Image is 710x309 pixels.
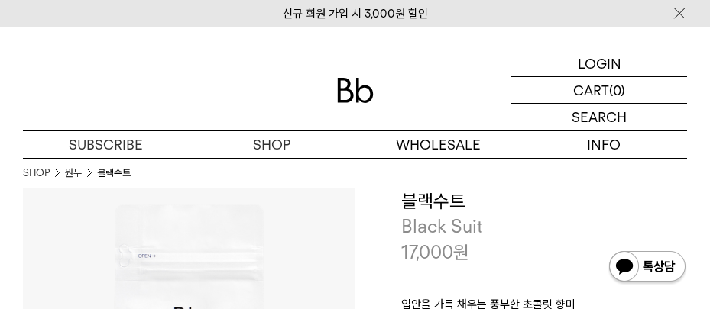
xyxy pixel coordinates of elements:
[453,241,469,263] span: 원
[337,78,374,103] img: 로고
[572,104,627,130] p: SEARCH
[283,7,428,21] a: 신규 회원 가입 시 3,000원 할인
[189,131,355,158] a: SHOP
[401,214,688,240] p: Black Suit
[609,77,625,103] p: (0)
[401,240,469,266] p: 17,000
[355,131,521,158] p: WHOLESALE
[578,50,621,76] p: LOGIN
[573,77,609,103] p: CART
[511,77,687,104] a: CART (0)
[65,166,82,181] a: 원두
[521,131,687,158] p: INFO
[97,166,131,181] li: 블랙수트
[23,131,189,158] a: SUBSCRIBE
[608,249,687,286] img: 카카오톡 채널 1:1 채팅 버튼
[23,166,50,181] a: SHOP
[401,188,688,214] h3: 블랙수트
[511,50,687,77] a: LOGIN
